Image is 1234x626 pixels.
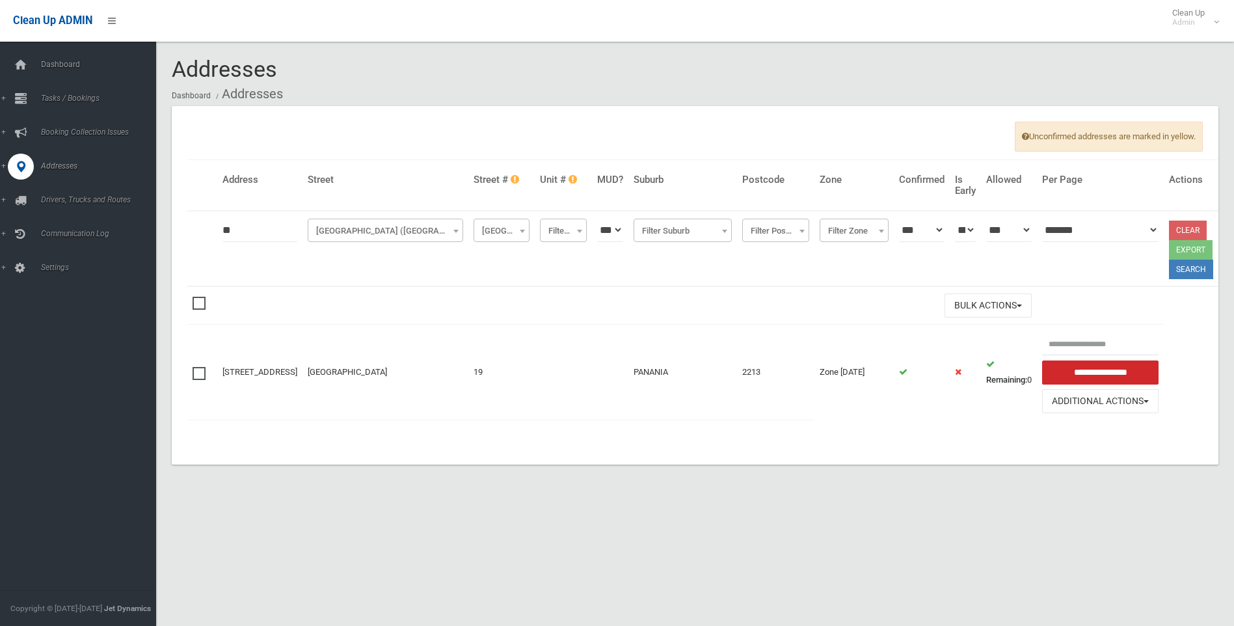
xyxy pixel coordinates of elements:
span: Communication Log [37,229,166,238]
h4: MUD? [597,174,623,185]
span: Milford Avenue (PANANIA) [308,219,463,242]
button: Search [1169,260,1213,279]
span: Settings [37,263,166,272]
h4: Suburb [634,174,732,185]
span: Drivers, Trucks and Routes [37,195,166,204]
span: Filter Street # [474,219,530,242]
h4: Zone [820,174,889,185]
span: Filter Suburb [637,222,729,240]
span: Filter Unit # [540,219,587,242]
td: Zone [DATE] [814,325,894,420]
span: Clean Up ADMIN [13,14,92,27]
span: Unconfirmed addresses are marked in yellow. [1015,122,1203,152]
span: Filter Zone [823,222,885,240]
td: PANANIA [628,325,737,420]
button: Additional Actions [1042,389,1159,413]
h4: Confirmed [899,174,945,185]
span: Filter Postcode [742,219,809,242]
h4: Street # [474,174,530,185]
a: [STREET_ADDRESS] [222,367,297,377]
a: Clear [1169,221,1207,240]
h4: Actions [1169,174,1213,185]
span: Filter Suburb [634,219,732,242]
h4: Unit # [540,174,587,185]
td: [GEOGRAPHIC_DATA] [302,325,468,420]
button: Bulk Actions [945,293,1032,318]
button: Export [1169,240,1213,260]
h4: Per Page [1042,174,1159,185]
h4: Street [308,174,463,185]
strong: Remaining: [986,375,1027,385]
td: 0 [981,325,1037,420]
span: Filter Postcode [745,222,805,240]
a: Dashboard [172,91,211,100]
td: 2213 [737,325,814,420]
h4: Address [222,174,297,185]
h4: Postcode [742,174,809,185]
span: Filter Zone [820,219,889,242]
span: Addresses [37,161,166,170]
span: Filter Street # [477,222,526,240]
span: Addresses [172,56,277,82]
span: Dashboard [37,60,166,69]
span: Booking Collection Issues [37,128,166,137]
span: Clean Up [1166,8,1218,27]
strong: Jet Dynamics [104,604,151,613]
small: Admin [1172,18,1205,27]
td: 19 [468,325,535,420]
span: Tasks / Bookings [37,94,166,103]
h4: Is Early [955,174,976,196]
h4: Allowed [986,174,1032,185]
li: Addresses [213,82,283,106]
span: Copyright © [DATE]-[DATE] [10,604,102,613]
span: Milford Avenue (PANANIA) [311,222,460,240]
span: Filter Unit # [543,222,583,240]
